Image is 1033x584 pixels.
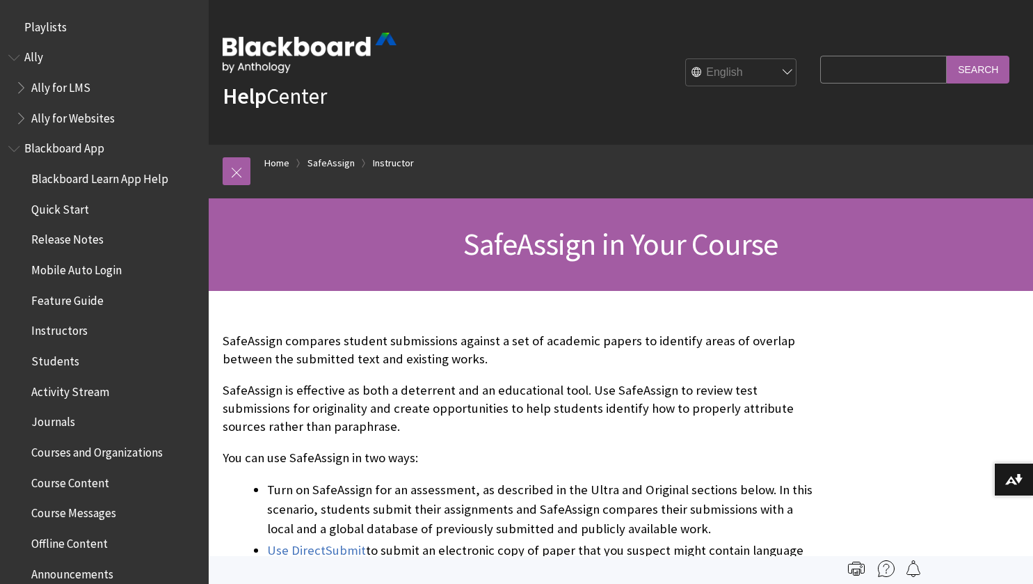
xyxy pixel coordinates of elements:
[31,349,79,368] span: Students
[24,46,43,65] span: Ally
[223,449,813,467] p: You can use SafeAssign in two ways:
[24,137,104,156] span: Blackboard App
[8,15,200,39] nav: Book outline for Playlists
[267,542,366,559] a: Use DirectSubmit
[223,381,813,436] p: SafeAssign is effective as both a deterrent and an educational tool. Use SafeAssign to review tes...
[31,380,109,399] span: Activity Stream
[8,46,200,130] nav: Book outline for Anthology Ally Help
[31,471,109,490] span: Course Content
[878,560,895,577] img: More help
[223,332,813,368] p: SafeAssign compares student submissions against a set of academic papers to identify areas of ove...
[31,562,113,581] span: Announcements
[848,560,865,577] img: Print
[905,560,922,577] img: Follow this page
[373,155,414,172] a: Instructor
[223,82,266,110] strong: Help
[264,155,289,172] a: Home
[267,541,813,580] li: to submit an electronic copy of paper that you suspect might contain language borrowed from other...
[31,167,168,186] span: Blackboard Learn App Help
[31,198,89,216] span: Quick Start
[31,319,88,338] span: Instructors
[31,228,104,247] span: Release Notes
[463,225,778,263] span: SafeAssign in Your Course
[31,532,108,551] span: Offline Content
[307,155,355,172] a: SafeAssign
[267,480,813,539] li: Turn on SafeAssign for an assessment, as described in the Ultra and Original sections below. In t...
[686,59,797,87] select: Site Language Selector
[223,82,327,110] a: HelpCenter
[31,502,116,521] span: Course Messages
[31,258,122,277] span: Mobile Auto Login
[31,106,115,125] span: Ally for Websites
[24,15,67,34] span: Playlists
[31,411,75,429] span: Journals
[31,289,104,308] span: Feature Guide
[31,441,163,459] span: Courses and Organizations
[947,56,1009,83] input: Search
[31,76,90,95] span: Ally for LMS
[223,33,397,73] img: Blackboard by Anthology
